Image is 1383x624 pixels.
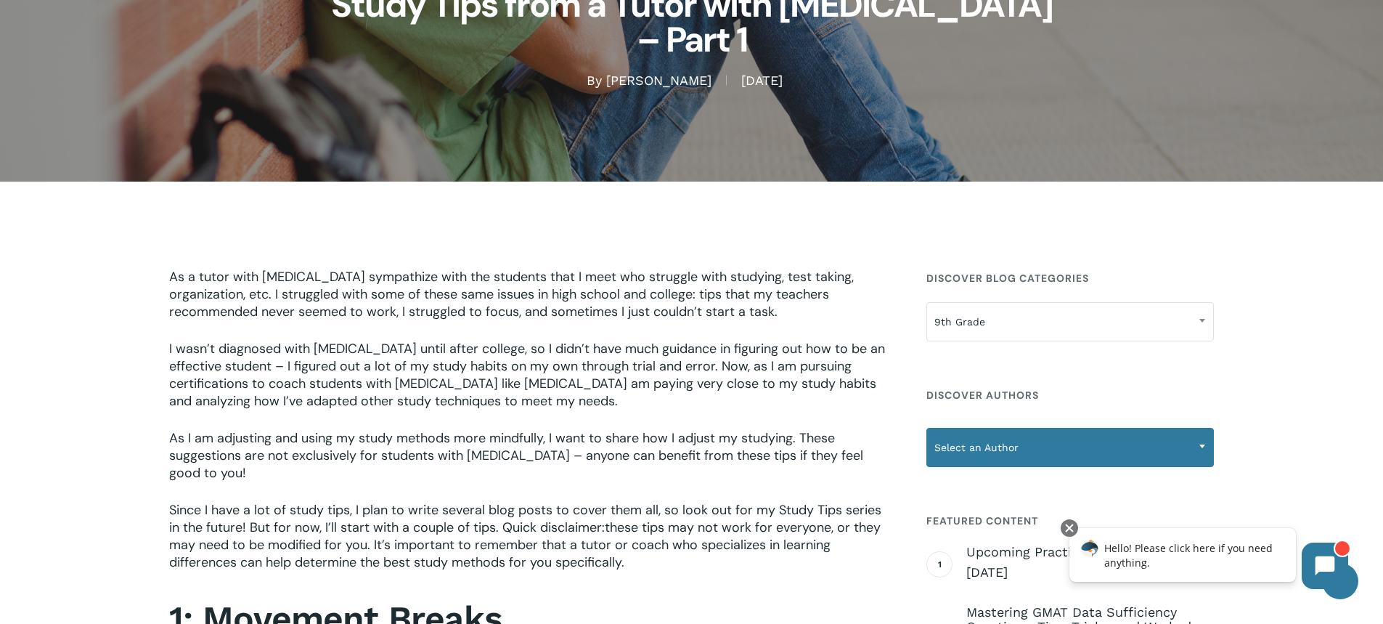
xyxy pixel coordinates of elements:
[926,508,1214,534] h4: Featured Content
[927,307,1213,337] span: 9th Grade
[926,382,1214,408] h4: Discover Authors
[966,564,1214,581] span: [DATE]
[169,268,854,320] span: As a tutor with [MEDICAL_DATA] sympathize with the students that I meet who struggle with studyin...
[926,302,1214,341] span: 9th Grade
[587,76,602,86] span: By
[169,519,881,571] span: these tips may not work for everyone, or they may need to be modified for you. It’s important to ...
[927,432,1213,463] span: Select an Author
[169,340,885,410] span: I wasn’t diagnosed with [MEDICAL_DATA] until after college, so I didn’t have much guidance in fig...
[926,428,1214,467] span: Select an Author
[606,73,711,88] a: [PERSON_NAME]
[726,76,797,86] span: [DATE]
[1054,516,1363,604] iframe: Chatbot
[966,545,1214,559] span: Upcoming Practice SAT & ACT Tests
[966,545,1214,581] a: Upcoming Practice SAT & ACT Tests [DATE]
[926,265,1214,291] h4: Discover Blog Categories
[169,501,881,536] span: Since I have a lot of study tips, I plan to write several blog posts to cover them all, so look o...
[169,429,863,482] span: As I am adjusting and using my study methods more mindfully, I want to share how I adjust my stud...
